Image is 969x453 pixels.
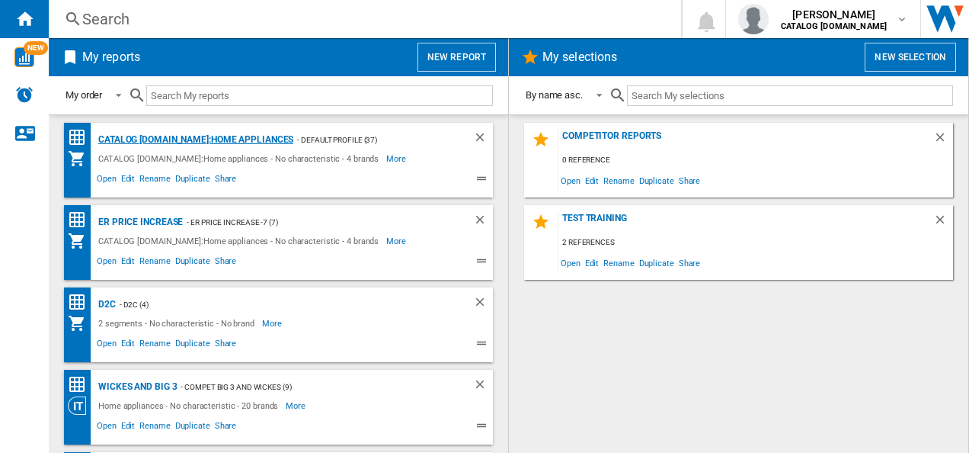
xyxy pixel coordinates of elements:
[94,130,293,149] div: CATALOG [DOMAIN_NAME]:Home appliances
[213,254,239,272] span: Share
[781,7,887,22] span: [PERSON_NAME]
[417,43,496,72] button: New report
[94,254,119,272] span: Open
[473,213,493,232] div: Delete
[933,213,953,233] div: Delete
[66,89,102,101] div: My order
[781,21,887,31] b: CATALOG [DOMAIN_NAME]
[68,375,94,394] div: Price Matrix
[473,377,493,397] div: Delete
[137,336,172,355] span: Rename
[94,397,286,415] div: Home appliances - No characteristic - 20 brands
[14,47,34,67] img: wise-card.svg
[119,336,138,355] span: Edit
[94,172,119,190] span: Open
[627,85,953,106] input: Search My selections
[293,130,443,149] div: - Default profile (37)
[637,170,676,191] span: Duplicate
[262,314,284,333] span: More
[94,295,116,314] div: D2C
[539,43,620,72] h2: My selections
[183,213,443,232] div: - ER Price Increase -7 (7)
[558,151,953,170] div: 0 reference
[68,232,94,250] div: My Assortment
[386,232,408,250] span: More
[119,419,138,437] span: Edit
[583,170,602,191] span: Edit
[68,397,94,415] div: Category View
[94,419,119,437] span: Open
[558,252,583,273] span: Open
[94,232,386,250] div: CATALOG [DOMAIN_NAME]:Home appliances - No characteristic - 4 brands
[137,172,172,190] span: Rename
[119,254,138,272] span: Edit
[865,43,956,72] button: New selection
[94,149,386,168] div: CATALOG [DOMAIN_NAME]:Home appliances - No characteristic - 4 brands
[94,336,119,355] span: Open
[213,172,239,190] span: Share
[68,293,94,312] div: Price Matrix
[213,336,239,355] span: Share
[15,85,34,104] img: alerts-logo.svg
[558,233,953,252] div: 2 references
[526,89,583,101] div: By name asc.
[637,252,676,273] span: Duplicate
[146,85,493,106] input: Search My reports
[473,130,493,149] div: Delete
[213,419,239,437] span: Share
[68,149,94,168] div: My Assortment
[68,210,94,230] div: Price Matrix
[116,295,443,314] div: - D2C (4)
[94,213,183,232] div: ER Price Increase
[68,128,94,147] div: Price Matrix
[94,314,262,333] div: 2 segments - No characteristic - No brand
[137,419,172,437] span: Rename
[137,254,172,272] span: Rename
[473,295,493,314] div: Delete
[177,377,443,397] div: - COMPET BIG 3 AND WICKES (9)
[24,41,48,55] span: NEW
[173,254,213,272] span: Duplicate
[68,314,94,333] div: My Assortment
[386,149,408,168] span: More
[173,419,213,437] span: Duplicate
[558,130,933,151] div: Competitor reports
[173,336,213,355] span: Duplicate
[119,172,138,190] span: Edit
[558,213,933,233] div: Test training
[173,172,213,190] span: Duplicate
[933,130,953,151] div: Delete
[79,43,143,72] h2: My reports
[676,170,703,191] span: Share
[676,252,703,273] span: Share
[82,8,641,30] div: Search
[738,4,769,34] img: profile.jpg
[286,397,308,415] span: More
[558,170,583,191] span: Open
[94,377,177,397] div: Wickes and Big 3
[583,252,602,273] span: Edit
[601,170,636,191] span: Rename
[601,252,636,273] span: Rename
